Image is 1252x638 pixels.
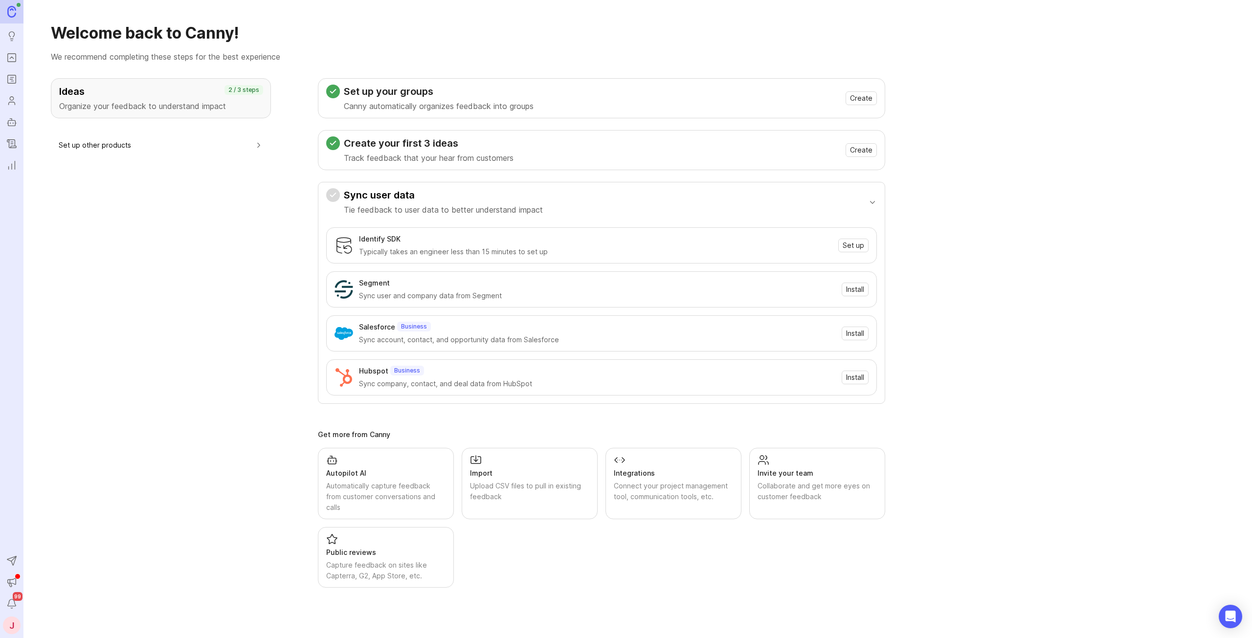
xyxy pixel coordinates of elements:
p: Tie feedback to user data to better understand impact [344,204,543,216]
img: Identify SDK [335,236,353,255]
button: Announcements [3,573,21,591]
div: Import [470,468,589,479]
span: Install [846,285,864,294]
div: Sync company, contact, and deal data from HubSpot [359,378,836,389]
a: Changelog [3,135,21,153]
button: Notifications [3,595,21,613]
h3: Ideas [59,85,263,98]
div: Typically takes an engineer less than 15 minutes to set up [359,246,832,257]
div: Sync user and company data from Segment [359,290,836,301]
div: Salesforce [359,322,395,332]
div: Identify SDK [359,234,401,244]
a: Users [3,92,21,110]
div: Segment [359,278,390,288]
button: Install [842,327,869,340]
a: Roadmaps [3,70,21,88]
div: Autopilot AI [326,468,446,479]
div: Collaborate and get more eyes on customer feedback [758,481,877,502]
button: Sync user dataTie feedback to user data to better understand impact [326,182,877,221]
a: Autopilot [3,113,21,131]
button: Set up [838,239,869,252]
span: Install [846,373,864,382]
p: Business [394,367,420,374]
div: Invite your team [758,468,877,479]
button: Create [846,91,877,105]
span: Set up [843,241,864,250]
span: Create [850,93,872,103]
a: Invite your teamCollaborate and get more eyes on customer feedback [749,448,885,519]
p: Canny automatically organizes feedback into groups [344,100,534,112]
a: Portal [3,49,21,66]
span: Create [850,145,872,155]
div: Integrations [614,468,733,479]
h3: Create your first 3 ideas [344,136,514,150]
span: 99 [13,592,22,601]
div: Sync user dataTie feedback to user data to better understand impact [326,221,877,403]
img: Segment [335,280,353,299]
a: Reporting [3,156,21,174]
button: Create [846,143,877,157]
a: Autopilot AIAutomatically capture feedback from customer conversations and calls [318,448,454,519]
div: Capture feedback on sites like Capterra, G2, App Store, etc. [326,560,446,581]
h3: Set up your groups [344,85,534,98]
img: Canny Home [7,6,16,17]
button: Install [842,283,869,296]
p: 2 / 3 steps [228,86,259,94]
div: Get more from Canny [318,431,885,438]
div: Automatically capture feedback from customer conversations and calls [326,481,446,513]
img: Hubspot [335,368,353,387]
button: Install [842,371,869,384]
p: We recommend completing these steps for the best experience [51,51,1225,63]
a: IntegrationsConnect your project management tool, communication tools, etc. [605,448,741,519]
img: Salesforce [335,324,353,343]
a: Public reviewsCapture feedback on sites like Capterra, G2, App Store, etc. [318,527,454,588]
h1: Welcome back to Canny! [51,23,1225,43]
button: IdeasOrganize your feedback to understand impact2 / 3 steps [51,78,271,118]
div: Open Intercom Messenger [1219,605,1242,628]
button: Set up other products [59,134,263,156]
div: Sync account, contact, and opportunity data from Salesforce [359,334,836,345]
a: ImportUpload CSV files to pull in existing feedback [462,448,598,519]
p: Business [401,323,427,330]
button: J [3,616,21,634]
div: Connect your project management tool, communication tools, etc. [614,481,733,502]
p: Organize your feedback to understand impact [59,100,263,112]
span: Install [846,329,864,338]
div: Hubspot [359,366,388,376]
p: Track feedback that your hear from customers [344,152,514,164]
div: Upload CSV files to pull in existing feedback [470,481,589,502]
button: Send to Autopilot [3,552,21,570]
div: Public reviews [326,547,446,558]
h3: Sync user data [344,188,543,202]
a: Ideas [3,27,21,45]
